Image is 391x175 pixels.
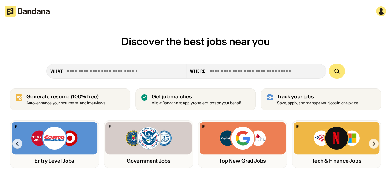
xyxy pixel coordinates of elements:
a: Generate resume (100% free)Auto-enhance your resume to land interviews [10,88,130,110]
div: Tech & Finance Jobs [294,158,379,164]
div: Top New Grad Jobs [200,158,286,164]
img: Bandana logo [109,125,111,128]
div: Auto-enhance your resume to land interviews [26,101,105,105]
img: Capital One, Google, Delta logos [219,126,266,150]
img: Right Arrow [369,139,379,149]
img: Trader Joe’s, Costco, Target logos [31,126,78,150]
span: Discover the best jobs near you [121,35,270,48]
img: Bandana logotype [5,6,50,17]
div: Allow Bandana to apply to select jobs on your behalf [152,101,241,105]
div: Entry Level Jobs [12,158,97,164]
div: Government Jobs [105,158,191,164]
img: Bank of America, Netflix, Microsoft logos [313,126,360,150]
img: Bandana logo [15,125,17,128]
a: Bandana logoFBI, DHS, MWRD logosGovernment Jobs [104,120,193,168]
a: Get job matches Allow Bandana to apply to select jobs on your behalf [135,88,256,110]
a: Track your jobs Save, apply, and manage your jobs in one place [261,88,381,110]
div: Generate resume [26,94,105,100]
div: Track your jobs [277,94,358,100]
a: Bandana logoCapital One, Google, Delta logosTop New Grad Jobs [198,120,287,168]
div: Save, apply, and manage your jobs in one place [277,101,358,105]
img: Bandana logo [296,125,299,128]
div: Get job matches [152,94,241,100]
div: what [50,68,63,74]
a: Bandana logoTrader Joe’s, Costco, Target logosEntry Level Jobs [10,120,99,168]
a: Bandana logoBank of America, Netflix, Microsoft logosTech & Finance Jobs [292,120,381,168]
span: (100% free) [71,93,99,100]
img: Left Arrow [12,139,22,149]
img: Bandana logo [202,125,205,128]
img: FBI, DHS, MWRD logos [125,126,172,150]
div: Where [190,68,206,74]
